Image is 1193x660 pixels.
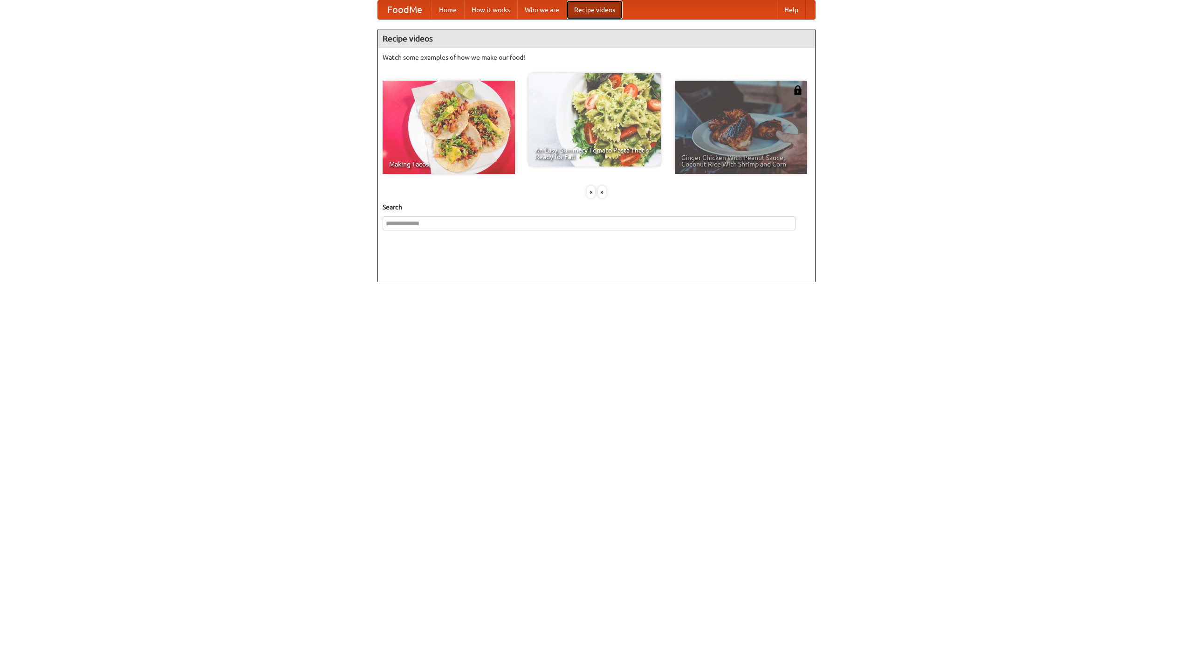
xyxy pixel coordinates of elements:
span: An Easy, Summery Tomato Pasta That's Ready for Fall [535,147,654,160]
div: « [587,186,595,198]
a: How it works [464,0,517,19]
a: Home [432,0,464,19]
span: Making Tacos [389,161,508,167]
h5: Search [383,202,810,212]
div: » [598,186,606,198]
a: Recipe videos [567,0,623,19]
img: 483408.png [793,85,802,95]
a: Who we are [517,0,567,19]
a: An Easy, Summery Tomato Pasta That's Ready for Fall [528,73,661,167]
a: Help [777,0,806,19]
h4: Recipe videos [378,29,815,48]
p: Watch some examples of how we make our food! [383,53,810,62]
a: FoodMe [378,0,432,19]
a: Making Tacos [383,81,515,174]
